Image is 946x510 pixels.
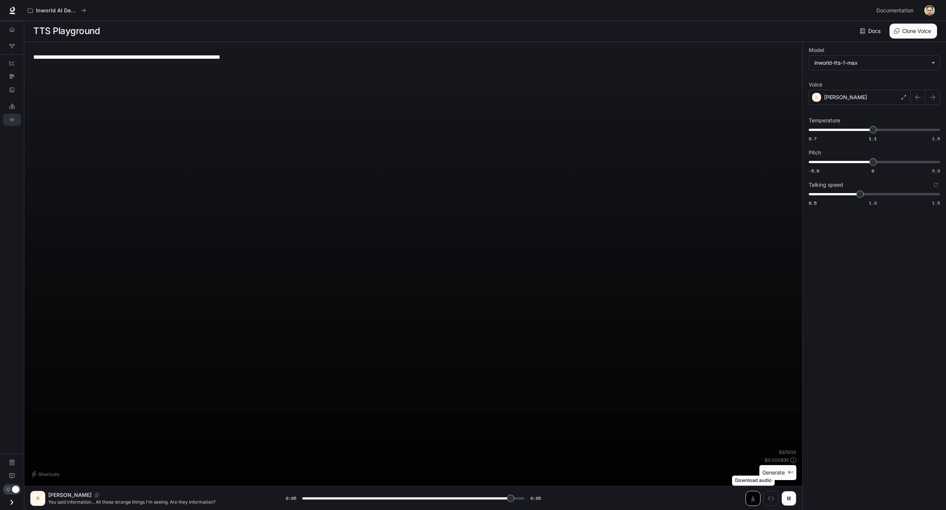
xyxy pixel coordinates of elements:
span: 5.0 [932,168,940,174]
p: Talking speed [809,182,843,187]
span: 0.5 [809,200,817,206]
div: inworld-tts-1-max [809,56,940,70]
p: [PERSON_NAME] [824,94,867,101]
button: Reset to default [932,181,940,189]
span: -5.0 [809,168,819,174]
div: inworld-tts-1-max [814,59,928,67]
button: Open drawer [3,495,20,510]
span: 1.0 [869,200,877,206]
button: Shortcuts [30,468,62,480]
span: Dark mode toggle [12,485,19,493]
p: [PERSON_NAME] [48,491,92,499]
h1: TTS Playground [33,24,100,39]
div: D [32,492,44,504]
span: 1.5 [932,200,940,206]
span: 0:05 [286,495,296,502]
button: Clone Voice [890,24,937,39]
p: 83 / 1000 [779,449,796,455]
span: 1.5 [932,135,940,142]
button: All workspaces [24,3,89,18]
a: Docs [858,24,884,39]
a: Overview [3,24,21,36]
p: Inworld AI Demos [36,7,78,14]
button: Inspect [763,491,778,506]
img: User avatar [924,5,935,16]
span: 0.7 [809,135,817,142]
p: Voice [809,82,822,87]
a: Traces [3,70,21,82]
span: Documentation [876,6,913,15]
a: Graph Registry [3,40,21,52]
p: ⌘⏎ [788,470,793,475]
p: Model [809,48,824,53]
span: 0 [872,168,874,174]
a: Documentation [873,3,919,18]
button: User avatar [922,3,937,18]
a: TTS Playground [3,114,21,126]
p: You said information... All these strange things I'm seeing. Are they information? [48,499,268,505]
button: Generate⌘⏎ [759,465,796,480]
p: Pitch [809,150,821,155]
button: Copy Voice ID [92,493,102,497]
p: $ 0.000830 [765,457,789,463]
p: Temperature [809,118,840,123]
span: 1.1 [869,135,877,142]
button: Download audio [746,491,760,506]
a: LLM Playground [3,100,21,112]
a: Logs [3,84,21,96]
a: Documentation [3,456,21,468]
div: Download audio [732,476,775,486]
span: 0:05 [530,495,541,502]
a: Feedback [3,470,21,482]
a: Dashboards [3,57,21,69]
